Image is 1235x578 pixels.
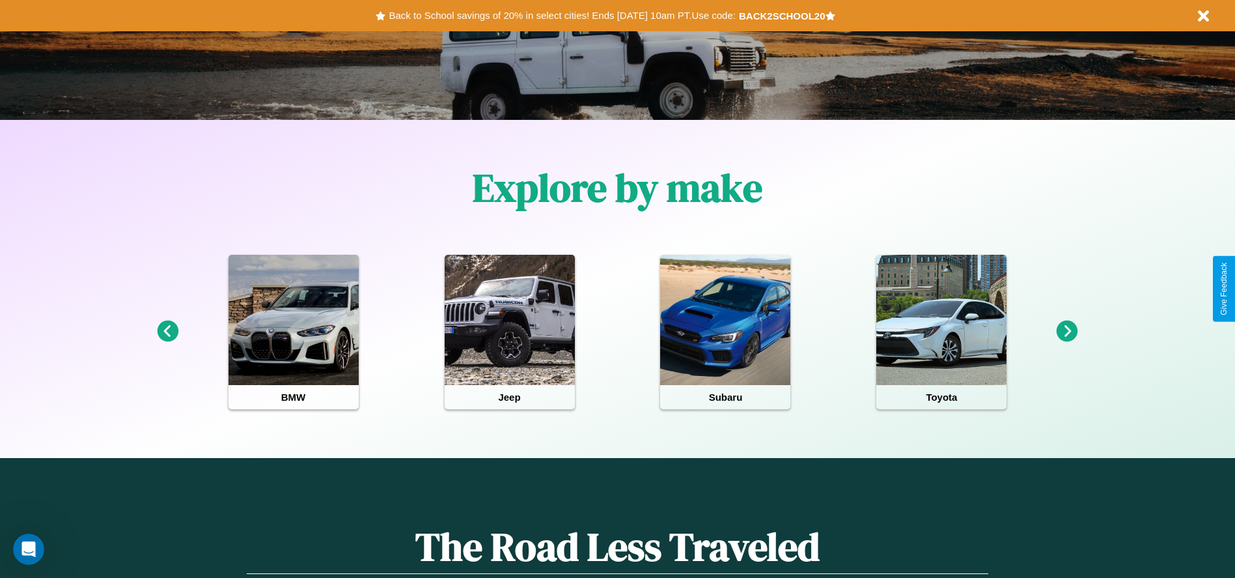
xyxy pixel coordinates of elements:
[385,7,738,25] button: Back to School savings of 20% in select cities! Ends [DATE] 10am PT.Use code:
[739,10,826,22] b: BACK2SCHOOL20
[660,385,790,409] h4: Subaru
[229,385,359,409] h4: BMW
[445,385,575,409] h4: Jeep
[473,161,762,214] h1: Explore by make
[13,534,44,565] iframe: Intercom live chat
[876,385,1006,409] h4: Toyota
[247,520,988,574] h1: The Road Less Traveled
[1219,263,1228,315] div: Give Feedback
